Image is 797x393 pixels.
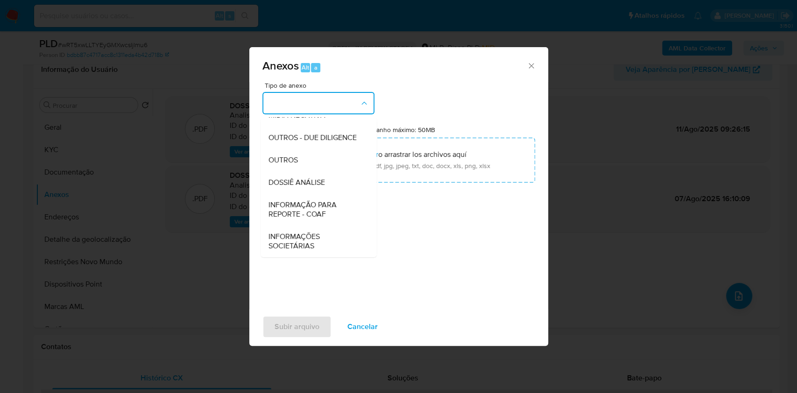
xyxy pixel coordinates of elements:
span: OUTROS [268,155,297,165]
label: Tamanho máximo: 50MB [365,126,435,134]
span: Tipo de anexo [265,82,377,89]
span: MIDIA NEGATIVA [268,111,325,120]
span: INFORMAÇÕES SOCIETÁRIAS [268,232,363,251]
span: a [314,63,317,72]
button: Cerrar [527,61,535,70]
span: OUTROS - DUE DILIGENCE [268,133,356,142]
button: Cancelar [335,316,390,338]
span: INFORMAÇÃO PARA REPORTE - COAF [268,200,363,219]
span: Cancelar [347,316,378,337]
span: Anexos [262,57,299,74]
span: DOSSIÊ ANÁLISE [268,178,324,187]
span: Alt [302,63,309,72]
